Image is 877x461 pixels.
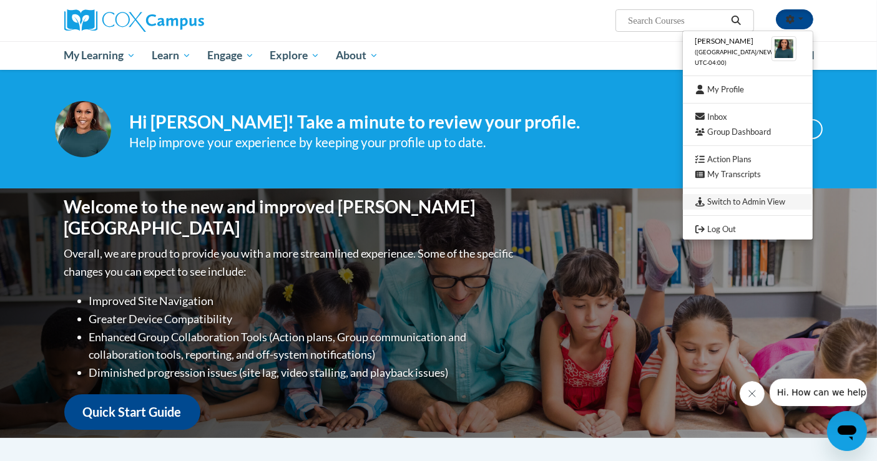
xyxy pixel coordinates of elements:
iframe: Message from company [770,379,867,406]
iframe: Close message [740,381,765,406]
li: Improved Site Navigation [89,292,517,310]
a: Quick Start Guide [64,394,200,430]
span: [PERSON_NAME] [695,36,754,46]
span: Hi. How can we help? [7,9,101,19]
a: Explore [262,41,328,70]
img: Profile Image [55,101,111,157]
a: Switch to Admin View [683,194,813,210]
li: Diminished progression issues (site lag, video stalling, and playback issues) [89,364,517,382]
button: Search [727,13,745,28]
input: Search Courses [627,13,727,28]
span: My Learning [64,48,135,63]
a: My Transcripts [683,167,813,182]
p: Overall, we are proud to provide you with a more streamlined experience. Some of the specific cha... [64,245,517,281]
a: Cox Campus [64,9,301,32]
span: ([GEOGRAPHIC_DATA]/New_York UTC-04:00) [695,49,793,66]
a: Action Plans [683,152,813,167]
a: Engage [199,41,262,70]
a: Inbox [683,109,813,125]
li: Greater Device Compatibility [89,310,517,328]
a: My Learning [56,41,144,70]
a: Learn [144,41,199,70]
span: Explore [270,48,320,63]
button: Account Settings [776,9,813,29]
div: Main menu [46,41,832,70]
a: Group Dashboard [683,124,813,140]
a: My Profile [683,82,813,97]
h1: Welcome to the new and improved [PERSON_NAME][GEOGRAPHIC_DATA] [64,197,517,238]
h4: Hi [PERSON_NAME]! Take a minute to review your profile. [130,112,727,133]
a: About [328,41,386,70]
iframe: Button to launch messaging window [827,411,867,451]
a: Logout [683,221,813,237]
span: About [336,48,378,63]
img: Cox Campus [64,9,204,32]
span: Engage [207,48,254,63]
div: Help improve your experience by keeping your profile up to date. [130,132,727,153]
li: Enhanced Group Collaboration Tools (Action plans, Group communication and collaboration tools, re... [89,328,517,364]
img: Learner Profile Avatar [772,36,796,61]
span: Learn [152,48,191,63]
